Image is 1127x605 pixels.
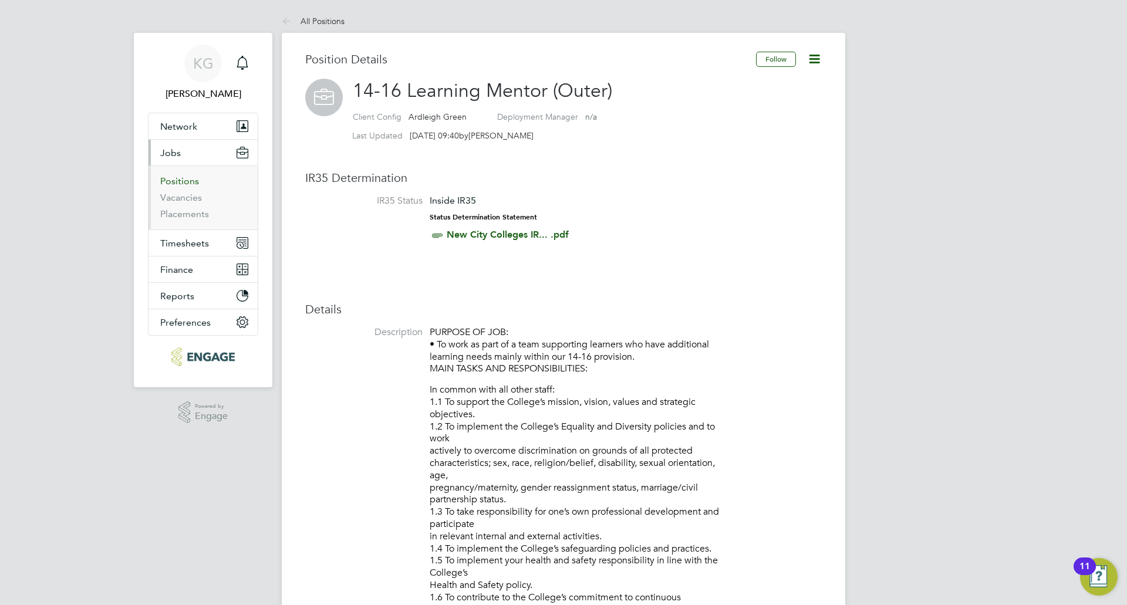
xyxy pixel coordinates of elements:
span: Preferences [160,317,211,328]
a: Placements [160,208,209,219]
span: KG [193,56,214,71]
nav: Main navigation [134,33,272,387]
p: PURPOSE OF JOB: • To work as part of a team supporting learners who have additional learning need... [430,326,723,375]
span: Engage [195,411,228,421]
button: Open Resource Center, 11 new notifications [1080,558,1118,596]
div: 11 [1079,566,1090,582]
label: Deployment Manager [497,111,578,122]
button: Network [149,113,258,139]
strong: Status Determination Statement [430,213,537,221]
span: Network [160,121,197,132]
label: Last Updated [352,130,403,141]
h3: Position Details [305,52,756,67]
a: All Positions [282,16,345,26]
span: Ardleigh Green [409,111,467,122]
label: Description [305,326,423,339]
span: Reports [160,290,194,302]
button: Timesheets [149,230,258,256]
a: Vacancies [160,192,202,203]
button: Finance [149,256,258,282]
a: Positions [160,175,199,187]
span: n/a [585,111,597,122]
span: [PERSON_NAME] [468,130,534,141]
button: Jobs [149,140,258,165]
span: [DATE] 09:40 [410,130,459,141]
a: KG[PERSON_NAME] [148,45,258,101]
label: IR35 Status [305,195,423,207]
div: by [352,130,534,141]
label: Client Config [353,111,401,122]
span: 14-16 Learning Mentor (Outer) [353,79,612,102]
button: Follow [756,52,796,67]
button: Reports [149,283,258,309]
a: Powered byEngage [178,401,228,424]
span: Powered by [195,401,228,411]
div: Jobs [149,165,258,229]
h3: IR35 Determination [305,170,822,185]
img: protocol-logo-retina.png [171,347,234,366]
a: Go to home page [148,347,258,366]
span: Jobs [160,147,181,158]
span: Kirsty Green [148,87,258,101]
a: New City Colleges IR... .pdf [447,229,569,240]
button: Preferences [149,309,258,335]
span: Finance [160,264,193,275]
span: Timesheets [160,238,209,249]
h3: Details [305,302,822,317]
span: Inside IR35 [430,195,476,206]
